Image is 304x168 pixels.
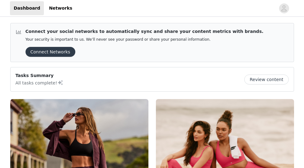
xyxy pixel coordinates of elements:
button: Connect Networks [26,47,75,57]
a: Networks [45,1,76,15]
p: Connect your social networks to automatically sync and share your content metrics with brands. [26,28,264,35]
a: Dashboard [10,1,44,15]
p: Tasks Summary [16,72,63,79]
button: Review content [244,75,288,84]
p: All tasks complete! [16,79,63,86]
div: avatar [281,3,287,13]
p: Your security is important to us. We’ll never see your password or share your personal information. [26,37,264,42]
